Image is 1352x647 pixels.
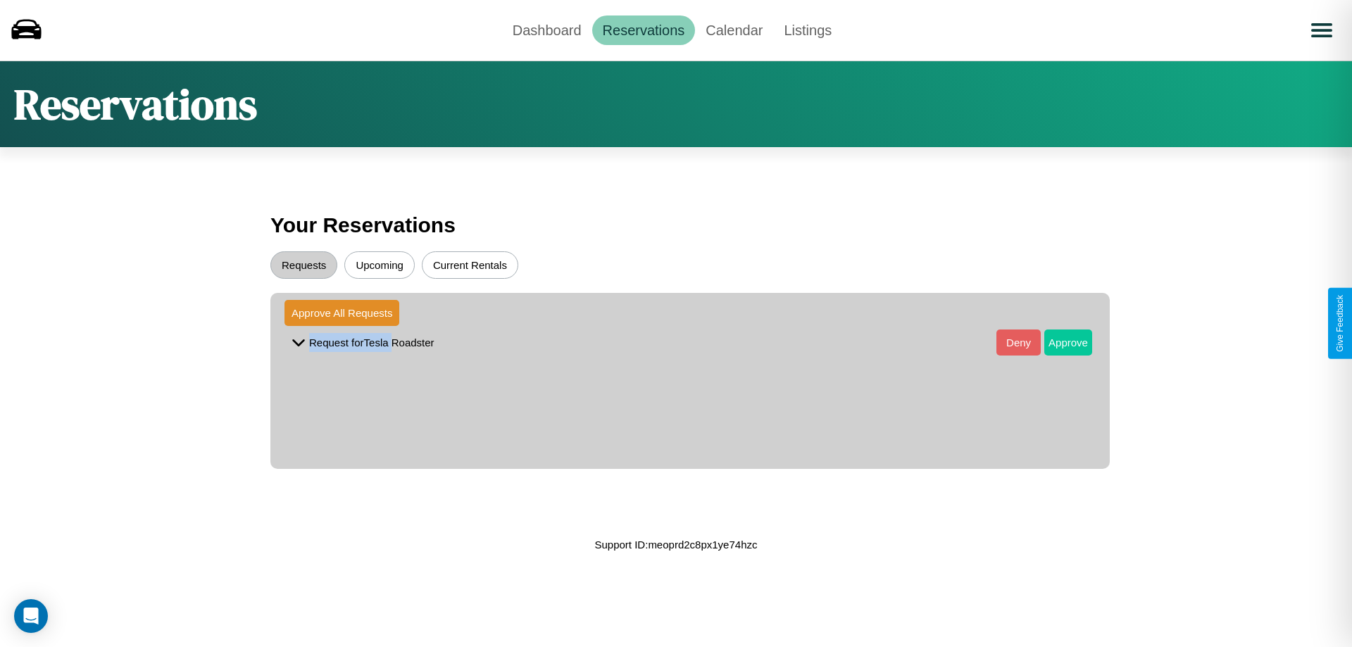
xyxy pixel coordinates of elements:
div: Give Feedback [1335,295,1345,352]
button: Approve All Requests [284,300,399,326]
button: Approve [1044,329,1092,356]
div: Open Intercom Messenger [14,599,48,633]
p: Support ID: meoprd2c8px1ye74hzc [595,535,758,554]
button: Open menu [1302,11,1341,50]
button: Upcoming [344,251,415,279]
h1: Reservations [14,75,257,133]
h3: Your Reservations [270,206,1082,244]
button: Current Rentals [422,251,518,279]
a: Calendar [695,15,773,45]
a: Listings [773,15,842,45]
button: Deny [996,329,1041,356]
a: Dashboard [502,15,592,45]
a: Reservations [592,15,696,45]
p: Request for Tesla Roadster [309,333,434,352]
button: Requests [270,251,337,279]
